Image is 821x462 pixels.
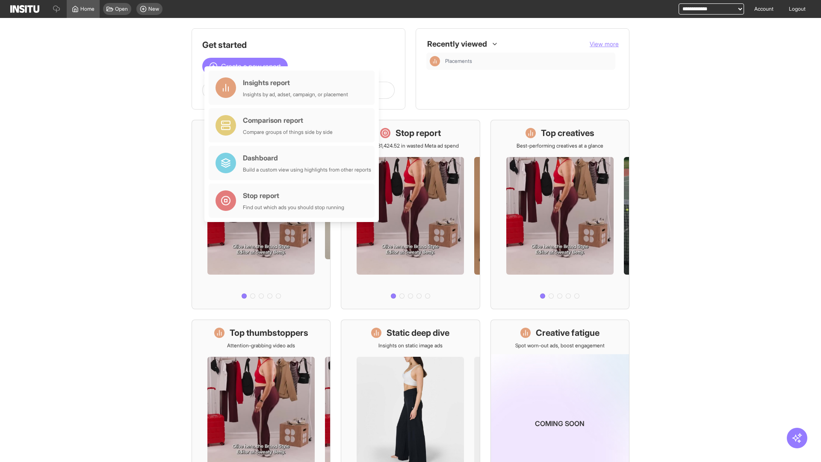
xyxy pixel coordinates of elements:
[80,6,95,12] span: Home
[243,190,344,201] div: Stop report
[541,127,594,139] h1: Top creatives
[221,61,281,71] span: Create a new report
[490,120,629,309] a: Top creativesBest-performing creatives at a glance
[115,6,128,12] span: Open
[445,58,472,65] span: Placements
[341,120,480,309] a: Stop reportSave £31,424.52 in wasted Meta ad spend
[243,153,371,163] div: Dashboard
[590,40,619,47] span: View more
[430,56,440,66] div: Insights
[362,142,459,149] p: Save £31,424.52 in wasted Meta ad spend
[396,127,441,139] h1: Stop report
[243,204,344,211] div: Find out which ads you should stop running
[243,77,348,88] div: Insights report
[387,327,449,339] h1: Static deep dive
[192,120,331,309] a: What's live nowSee all active ads instantly
[10,5,39,13] img: Logo
[227,342,295,349] p: Attention-grabbing video ads
[243,91,348,98] div: Insights by ad, adset, campaign, or placement
[243,129,333,136] div: Compare groups of things side by side
[202,58,288,75] button: Create a new report
[517,142,603,149] p: Best-performing creatives at a glance
[148,6,159,12] span: New
[243,166,371,173] div: Build a custom view using highlights from other reports
[445,58,612,65] span: Placements
[590,40,619,48] button: View more
[230,327,308,339] h1: Top thumbstoppers
[378,342,443,349] p: Insights on static image ads
[243,115,333,125] div: Comparison report
[202,39,395,51] h1: Get started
